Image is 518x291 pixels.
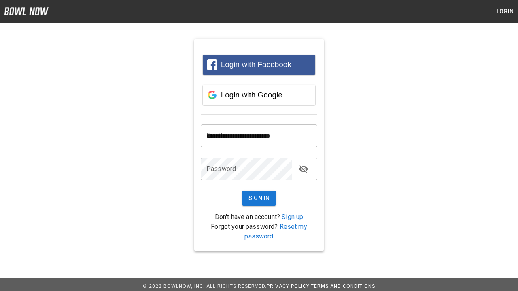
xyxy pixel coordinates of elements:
a: Reset my password [244,223,307,240]
span: Login with Google [221,91,282,99]
button: Login [492,4,518,19]
button: Login with Google [203,85,315,105]
span: © 2022 BowlNow, Inc. All Rights Reserved. [143,283,267,289]
a: Terms and Conditions [311,283,375,289]
span: Login with Facebook [221,60,291,69]
img: logo [4,7,49,15]
a: Sign up [282,213,303,221]
button: Login with Facebook [203,55,315,75]
a: Privacy Policy [267,283,310,289]
p: Forgot your password? [201,222,317,241]
button: Sign In [242,191,276,206]
button: toggle password visibility [295,161,312,177]
p: Don't have an account? [201,212,317,222]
